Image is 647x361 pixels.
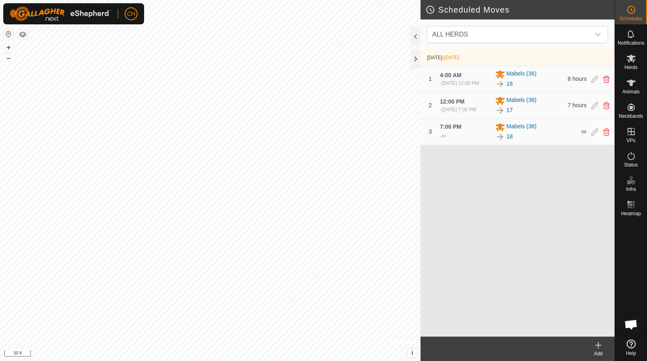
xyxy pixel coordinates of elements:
[429,128,432,135] span: 3
[444,55,459,61] span: [DATE]
[618,41,644,45] span: Notifications
[624,162,638,167] span: Status
[4,53,13,63] button: –
[218,350,242,358] a: Contact Us
[440,131,446,141] div: -
[507,80,513,88] a: 16
[615,336,647,359] a: Help
[440,98,465,105] span: 12:00 PM
[429,76,432,82] span: 1
[590,26,606,43] div: dropdown trigger
[581,128,587,136] span: ∞
[507,96,537,106] span: Mabels (36)
[568,102,587,108] span: 7 hours
[626,187,636,192] span: Infra
[626,351,636,356] span: Help
[582,350,615,357] div: Add
[127,10,135,18] span: CH
[495,79,505,89] img: To
[429,102,432,108] span: 2
[178,350,209,358] a: Privacy Policy
[626,138,635,143] span: VPs
[427,55,442,61] span: [DATE]
[442,80,479,86] span: [DATE] 12:00 PM
[495,106,505,115] img: To
[442,55,459,61] span: -
[432,31,468,38] span: ALL HERDS
[442,107,477,112] span: [DATE] 7:00 PM
[442,132,446,139] span: ∞
[18,30,28,39] button: Map Layers
[507,122,537,132] span: Mabels (36)
[440,80,479,87] div: -
[495,132,505,142] img: To
[440,106,477,113] div: -
[621,211,641,216] span: Heatmap
[412,349,413,356] span: i
[4,43,13,52] button: +
[440,123,462,130] span: 7:00 PM
[619,312,643,337] div: Open chat
[568,76,587,82] span: 8 hours
[425,5,615,15] h2: Scheduled Moves
[619,16,642,21] span: Schedules
[507,106,513,115] a: 17
[507,69,537,79] span: Mabels (36)
[619,114,643,119] span: Neckbands
[10,6,111,21] img: Gallagher Logo
[408,348,417,357] button: i
[507,132,513,141] a: 18
[429,26,590,43] span: ALL HERDS
[622,89,640,94] span: Animals
[624,65,637,70] span: Herds
[440,72,462,78] span: 4:00 AM
[4,29,13,39] button: Reset Map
